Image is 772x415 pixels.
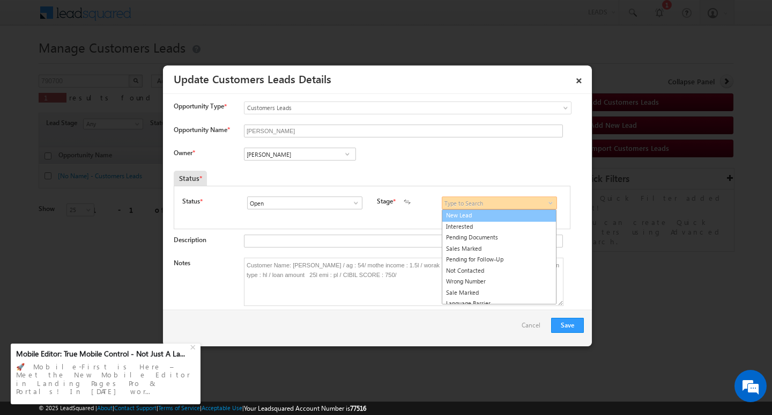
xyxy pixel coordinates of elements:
[377,196,393,206] label: Stage
[114,404,157,411] a: Contact Support
[346,198,360,208] a: Show All Items
[247,196,362,209] input: Type to Search
[97,404,113,411] a: About
[202,404,242,411] a: Acceptable Use
[182,196,200,206] label: Status
[56,56,180,70] div: Chat with us now
[522,318,546,338] a: Cancel
[174,171,207,186] div: Status
[244,103,528,113] span: Customers Leads
[442,287,556,298] a: Sale Marked
[442,196,557,209] input: Type to Search
[350,404,366,412] span: 77516
[244,404,366,412] span: Your Leadsquared Account Number is
[158,404,200,411] a: Terms of Service
[14,99,196,322] textarea: Type your message and hit 'Enter'
[174,149,195,157] label: Owner
[442,254,556,265] a: Pending for Follow-Up
[146,331,195,345] em: Start Chat
[16,359,195,399] div: 🚀 Mobile-First is Here – Meet the New Mobile Editor in Landing Pages Pro & Portals! In [DATE] wor...
[174,101,224,111] span: Opportunity Type
[16,349,189,359] div: Mobile Editor: True Mobile Control - Not Just A La...
[570,69,588,88] a: ×
[442,298,556,309] a: Language Barrier
[442,243,556,254] a: Sales Marked
[442,221,556,232] a: Interested
[442,232,556,243] a: Pending Documents
[176,5,202,31] div: Minimize live chat window
[39,403,366,413] span: © 2025 LeadSquared | | | | |
[442,209,556,222] a: New Lead
[442,276,556,287] a: Wrong Number
[174,71,331,86] a: Update Customers Leads Details
[541,198,554,208] a: Show All Items
[188,340,201,353] div: +
[18,56,45,70] img: d_60004797649_company_0_60004797649
[442,265,556,276] a: Not Contacted
[340,149,354,159] a: Show All Items
[174,236,206,244] label: Description
[174,126,229,134] label: Opportunity Name
[174,259,190,267] label: Notes
[244,148,356,161] input: Type to Search
[244,101,571,114] a: Customers Leads
[551,318,584,333] button: Save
